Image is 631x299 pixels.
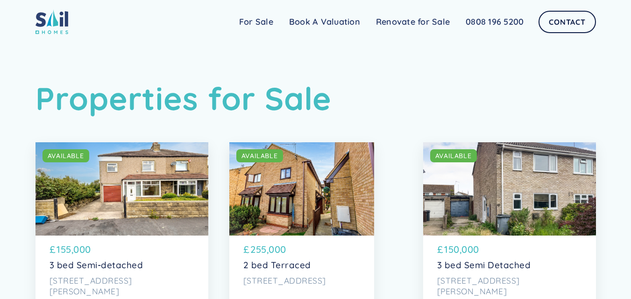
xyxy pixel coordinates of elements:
p: 255,000 [250,243,286,257]
div: AVAILABLE [435,151,472,160]
a: Renovate for Sale [368,13,458,31]
p: £ [50,243,56,257]
a: Contact [539,11,596,33]
p: [STREET_ADDRESS][PERSON_NAME] [50,275,194,297]
p: 2 bed Terraced [243,260,360,271]
a: Book A Valuation [281,13,368,31]
p: [STREET_ADDRESS] [243,275,360,286]
div: AVAILABLE [241,151,278,160]
p: 3 bed Semi-detached [50,260,194,271]
p: 155,000 [57,243,91,257]
h1: Properties for Sale [35,79,596,117]
p: £ [243,243,250,257]
img: sail home logo colored [35,9,68,34]
p: £ [437,243,444,257]
a: For Sale [231,13,281,31]
p: 150,000 [444,243,479,257]
p: [STREET_ADDRESS][PERSON_NAME] [437,275,582,297]
div: AVAILABLE [48,151,84,160]
a: 0808 196 5200 [458,13,532,31]
p: 3 bed Semi Detached [437,260,582,271]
